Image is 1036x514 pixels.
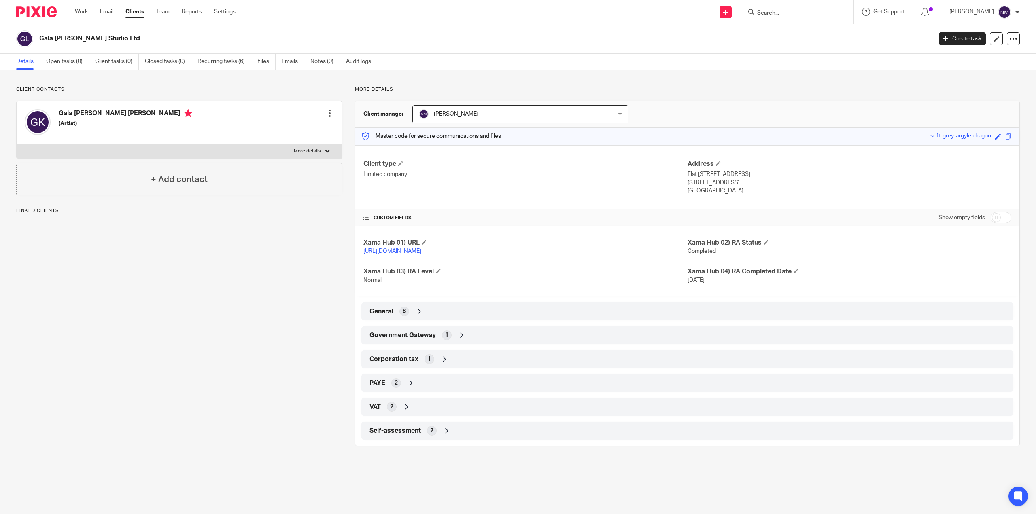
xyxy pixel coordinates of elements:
[363,248,421,254] a: [URL][DOMAIN_NAME]
[294,148,321,154] p: More details
[688,187,1011,195] p: [GEOGRAPHIC_DATA]
[688,179,1011,187] p: [STREET_ADDRESS]
[184,109,192,117] i: Primary
[16,30,33,47] img: svg%3E
[688,160,1011,168] h4: Address
[395,379,398,387] span: 2
[369,331,436,340] span: Government Gateway
[16,54,40,70] a: Details
[363,110,404,118] h3: Client manager
[419,109,429,119] img: svg%3E
[257,54,276,70] a: Files
[403,307,406,315] span: 8
[346,54,377,70] a: Audit logs
[95,54,139,70] a: Client tasks (0)
[151,173,208,186] h4: + Add contact
[688,267,1011,276] h4: Xama Hub 04) RA Completed Date
[369,379,385,387] span: PAYE
[688,248,716,254] span: Completed
[873,9,904,15] span: Get Support
[363,170,687,178] p: Limited company
[361,132,501,140] p: Master code for secure communications and files
[16,207,342,214] p: Linked clients
[369,355,418,364] span: Corporation tax
[363,267,687,276] h4: Xama Hub 03) RA Level
[197,54,251,70] a: Recurring tasks (6)
[100,8,113,16] a: Email
[363,277,382,283] span: Normal
[390,403,393,411] span: 2
[145,54,191,70] a: Closed tasks (0)
[39,34,749,43] h2: Gala [PERSON_NAME] Studio Ltd
[688,170,1011,178] p: Flat [STREET_ADDRESS]
[369,427,421,435] span: Self-assessment
[355,86,1020,93] p: More details
[445,331,448,339] span: 1
[949,8,994,16] p: [PERSON_NAME]
[363,160,687,168] h4: Client type
[310,54,340,70] a: Notes (0)
[214,8,236,16] a: Settings
[25,109,51,135] img: svg%3E
[16,6,57,17] img: Pixie
[756,10,829,17] input: Search
[46,54,89,70] a: Open tasks (0)
[363,239,687,247] h4: Xama Hub 01) URL
[182,8,202,16] a: Reports
[16,86,342,93] p: Client contacts
[363,215,687,221] h4: CUSTOM FIELDS
[369,403,381,411] span: VAT
[430,427,433,435] span: 2
[59,119,192,127] h5: (Artist)
[688,239,1011,247] h4: Xama Hub 02) RA Status
[428,355,431,363] span: 1
[938,214,985,222] label: Show empty fields
[998,6,1011,19] img: svg%3E
[282,54,304,70] a: Emails
[125,8,144,16] a: Clients
[156,8,170,16] a: Team
[59,109,192,119] h4: Gala [PERSON_NAME] [PERSON_NAME]
[688,277,705,283] span: [DATE]
[369,307,393,316] span: General
[939,32,986,45] a: Create task
[75,8,88,16] a: Work
[434,111,478,117] span: [PERSON_NAME]
[930,132,991,141] div: soft-grey-argyle-dragon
